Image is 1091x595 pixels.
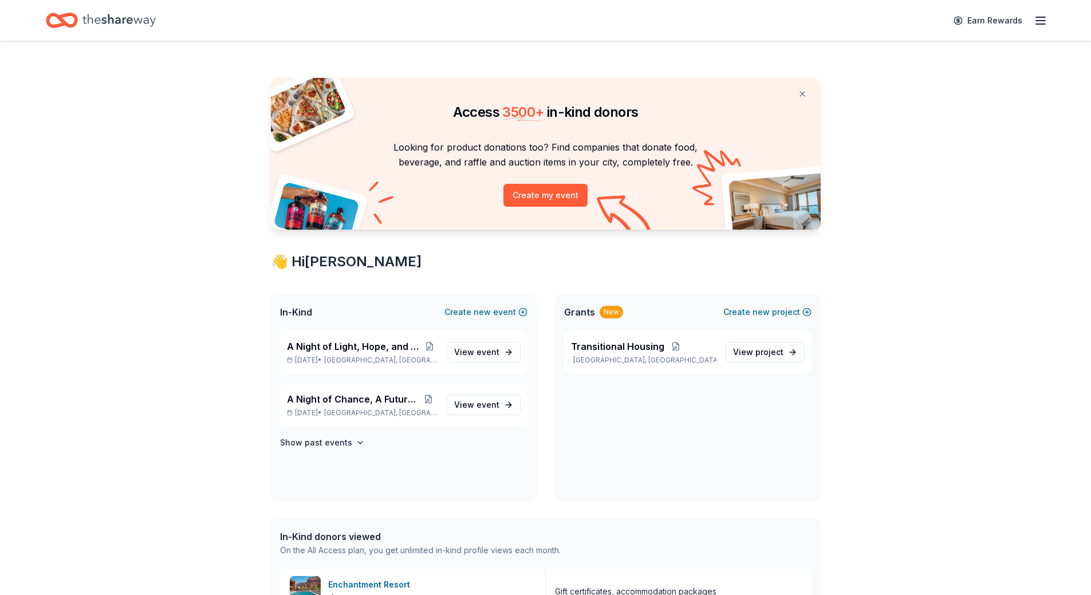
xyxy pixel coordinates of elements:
button: Create my event [503,184,588,207]
span: new [474,305,491,319]
span: [GEOGRAPHIC_DATA], [GEOGRAPHIC_DATA] [324,356,437,365]
p: [DATE] • [287,408,438,417]
span: In-Kind [280,305,312,319]
span: View [454,398,499,412]
a: View event [447,342,521,362]
a: View event [447,395,521,415]
p: [GEOGRAPHIC_DATA], [GEOGRAPHIC_DATA] [571,356,716,365]
img: Curvy arrow [597,195,654,238]
span: A Night of Chance, A Future of Change [287,392,420,406]
span: event [476,347,499,357]
span: View [454,345,499,359]
button: Createnewevent [444,305,527,319]
img: Pizza [258,71,347,144]
div: On the All Access plan, you get unlimited in-kind profile views each month. [280,543,561,557]
div: New [600,306,623,318]
span: new [753,305,770,319]
span: project [755,347,783,357]
button: Createnewproject [723,305,812,319]
span: A Night of Light, Hope, and Legacy Gala 2026 [287,340,423,353]
span: Transitional Housing [571,340,664,353]
a: Home [46,7,156,34]
div: 👋 Hi [PERSON_NAME] [271,253,821,271]
span: Access in-kind donors [453,104,639,120]
span: Grants [564,305,595,319]
a: Earn Rewards [947,10,1029,31]
button: Show past events [280,436,365,450]
span: 3500 + [502,104,543,120]
div: Enchantment Resort [328,578,415,592]
div: In-Kind donors viewed [280,530,561,543]
p: Looking for product donations too? Find companies that donate food, beverage, and raffle and auct... [285,140,807,170]
span: event [476,400,499,409]
span: View [733,345,783,359]
p: [DATE] • [287,356,438,365]
span: [GEOGRAPHIC_DATA], [GEOGRAPHIC_DATA] [324,408,437,417]
h4: Show past events [280,436,352,450]
a: View project [726,342,805,362]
